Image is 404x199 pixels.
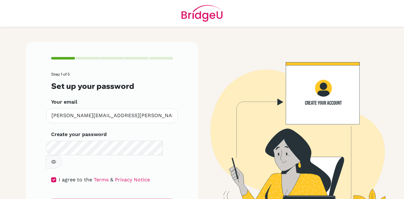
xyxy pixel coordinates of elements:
span: Step 1 of 5 [51,72,70,77]
h3: Set up your password [51,82,173,91]
a: Privacy Notice [115,177,150,183]
span: & [110,177,113,183]
a: Terms [94,177,109,183]
label: Your email [51,98,77,106]
input: Insert your email* [46,108,178,123]
span: I agree to the [59,177,92,183]
label: Create your password [51,131,107,138]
